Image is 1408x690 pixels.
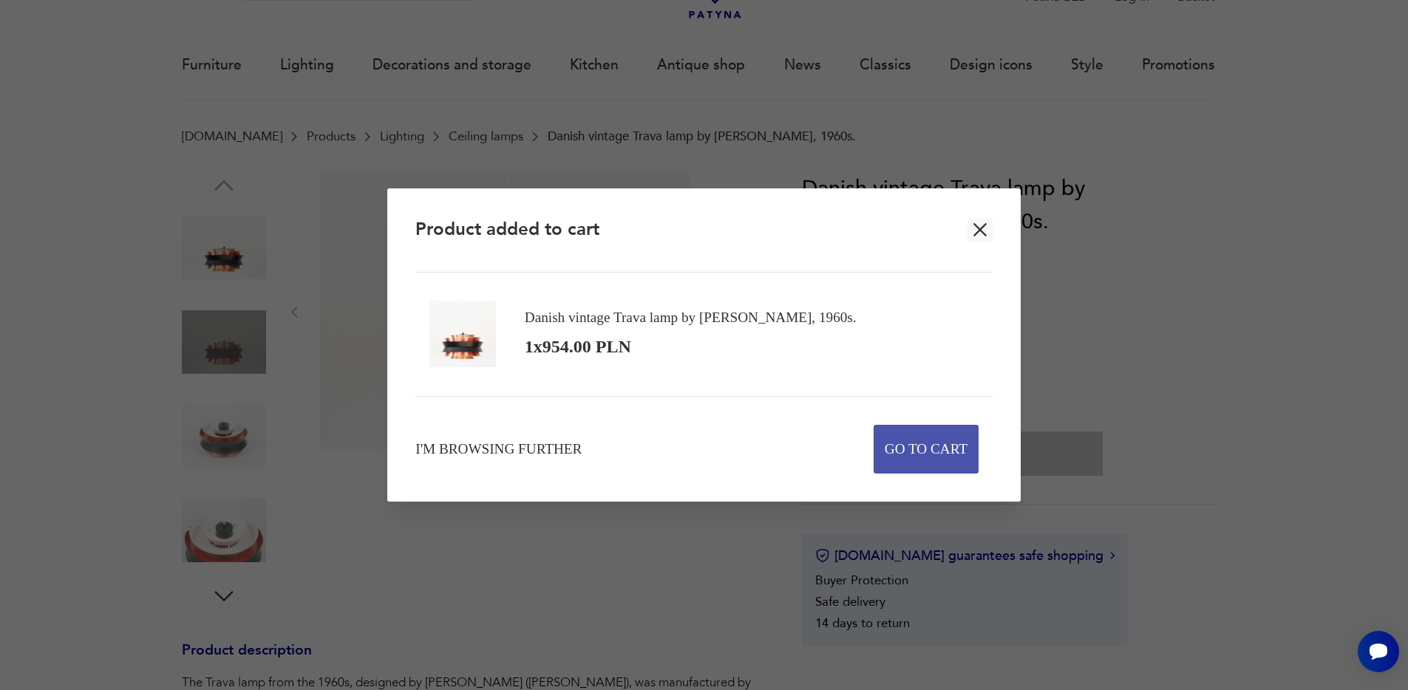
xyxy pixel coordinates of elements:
font: Go to cart [885,441,967,457]
img: Product photo [429,301,496,367]
font: Danish vintage Trava lamp by [PERSON_NAME], 1960s. [525,310,857,325]
button: I'm browsing further [415,439,582,459]
font: 1 [525,337,534,356]
font: I'm browsing further [415,441,582,457]
font: 954.00 PLN [543,337,631,356]
iframe: Smartsupp widget button [1358,631,1399,672]
button: Go to cart [874,425,978,474]
font: Product added to cart [415,217,599,242]
font: x [534,337,543,356]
